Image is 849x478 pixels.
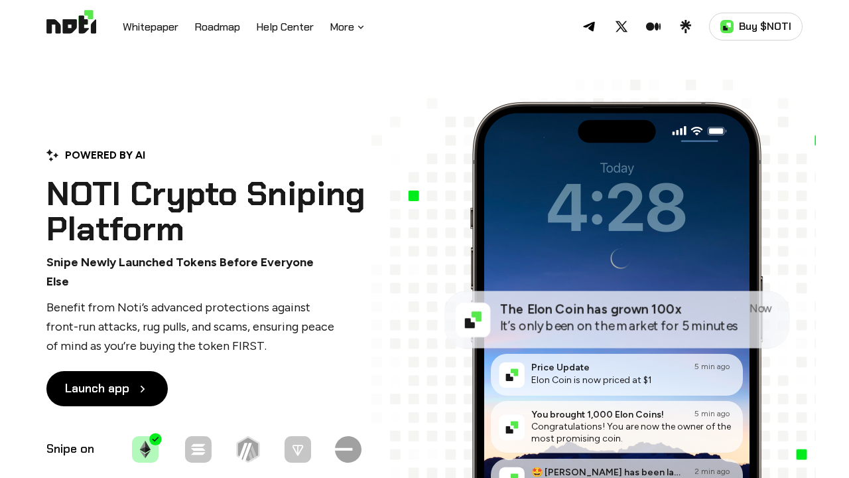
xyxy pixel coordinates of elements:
[46,439,101,465] p: Snipe on
[46,177,385,246] h1: NOTI Crypto Sniping Platform
[46,10,96,43] img: Logo
[46,147,145,164] div: POWERED BY AI
[330,19,366,35] button: More
[194,19,240,37] a: Roadmap
[46,253,338,291] p: Snipe Newly Launched Tokens Before Everyone Else
[123,19,178,37] a: Whitepaper
[46,371,168,406] a: Launch app
[256,19,314,37] a: Help Center
[46,149,58,161] img: Powered by AI
[709,13,803,40] a: Buy $NOTI
[46,298,338,355] p: Benefit from Noti’s advanced protections against front-run attacks, rug pulls, and scams, ensurin...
